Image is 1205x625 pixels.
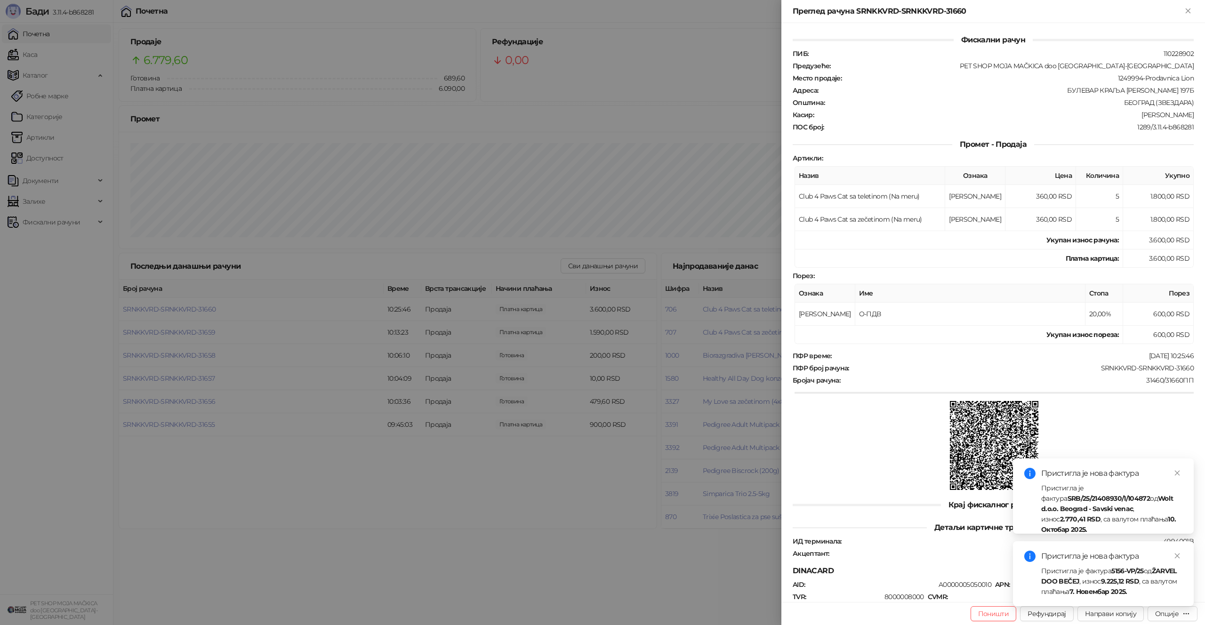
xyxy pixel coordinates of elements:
[945,185,1005,208] td: [PERSON_NAME]
[793,352,832,360] strong: ПФР време :
[1148,606,1197,621] button: Опције
[825,123,1195,131] div: 1289/3.11.4-b868281
[1174,553,1181,559] span: close
[1123,185,1194,208] td: 1.800,00 RSD
[850,364,1195,372] div: SRNKKVRD-SRNKKVRD-31660
[793,549,829,558] strong: Акцептант :
[819,86,1195,95] div: БУЛЕВАР КРАЉА [PERSON_NAME] 197Б
[1085,284,1123,303] th: Стопа
[948,593,1060,601] div: 410302
[927,523,1060,532] span: Детаљи картичне трансакције
[855,284,1085,303] th: Име
[795,208,945,231] td: Club 4 Paws Cat sa zečetinom (Na meru)
[793,537,842,545] strong: ИД терминала :
[809,49,1195,58] div: 110228902
[1046,236,1119,244] strong: Укупан износ рачуна :
[793,154,823,162] strong: Артикли :
[1123,326,1194,344] td: 600,00 RSD
[1005,208,1076,231] td: 360,00 RSD
[793,364,849,372] strong: ПФР број рачуна :
[1182,6,1194,17] button: Close
[806,580,992,589] div: A0000005050010
[1041,551,1182,562] div: Пристигла је нова фактура
[1077,606,1144,621] button: Направи копију
[1068,494,1150,503] strong: SRB/25/21408930/1/104872
[1174,470,1181,476] span: close
[1041,566,1182,597] div: Пристигла је фактура од , износ , са валутом плаћања
[855,303,1085,326] td: О-ПДВ
[793,111,814,119] strong: Касир :
[843,537,1195,545] div: 4994001B
[1076,167,1123,185] th: Количина
[793,593,806,601] strong: TVR :
[1069,587,1127,596] strong: 7. Новембар 2025.
[1101,577,1139,585] strong: 9.225,12 RSD
[793,62,831,70] strong: Предузеће :
[815,111,1195,119] div: [PERSON_NAME]
[793,376,840,385] strong: Бројач рачуна :
[1076,208,1123,231] td: 5
[1041,483,1182,535] div: Пристигла је фактура од , износ , са валутом плаћања
[795,303,855,326] td: [PERSON_NAME]
[793,6,1182,17] div: Преглед рачуна SRNKKVRD-SRNKKVRD-31660
[945,167,1005,185] th: Ознака
[1123,208,1194,231] td: 1.800,00 RSD
[1024,468,1036,479] span: info-circle
[1123,303,1194,326] td: 600,00 RSD
[995,580,1010,589] strong: APN :
[1085,303,1123,326] td: 20,00%
[1066,254,1119,263] strong: Платна картица :
[807,593,924,601] div: 8000008000
[826,98,1195,107] div: БЕОГРАД (ЗВЕЗДАРА)
[841,376,1195,385] div: 31460/31660ПП
[1085,609,1136,618] span: Направи копију
[1123,167,1194,185] th: Укупно
[1005,167,1076,185] th: Цена
[793,98,825,107] strong: Општина :
[1020,606,1074,621] button: Рефундирај
[954,35,1033,44] span: Фискални рачун
[795,284,855,303] th: Ознака
[1024,551,1036,562] span: info-circle
[830,549,1195,558] div: 213205954994FFB
[1123,284,1194,303] th: Порез
[793,74,842,82] strong: Место продаје :
[1155,609,1179,618] div: Опције
[793,272,814,280] strong: Порез :
[952,140,1034,149] span: Промет - Продаја
[793,86,819,95] strong: Адреса :
[793,565,1194,577] div: DINACARD
[1041,468,1182,479] div: Пристигла је нова фактура
[793,123,824,131] strong: ПОС број :
[1172,468,1182,478] a: Close
[793,49,808,58] strong: ПИБ :
[795,185,945,208] td: Club 4 Paws Cat sa teletinom (Na meru)
[941,500,1046,509] span: Крај фискалног рачуна
[832,62,1195,70] div: PET SHOP MOJA MAČKICA doo [GEOGRAPHIC_DATA]-[GEOGRAPHIC_DATA]
[1005,185,1076,208] td: 360,00 RSD
[1076,185,1123,208] td: 5
[1111,567,1144,575] strong: 5156-VP/25
[1046,330,1119,339] strong: Укупан износ пореза:
[971,606,1017,621] button: Поништи
[1041,567,1177,585] strong: ŽARVEL DOO BEČEJ
[793,580,805,589] strong: AID :
[928,593,948,601] strong: CVMR :
[950,401,1039,490] img: QR код
[843,74,1195,82] div: 1249994-Prodavnica Lion
[1060,515,1101,523] strong: 2.770,41 RSD
[795,167,945,185] th: Назив
[833,352,1195,360] div: [DATE] 10:25:46
[1011,580,1195,589] div: DINACARD
[1172,551,1182,561] a: Close
[945,208,1005,231] td: [PERSON_NAME]
[1123,231,1194,249] td: 3.600,00 RSD
[1123,249,1194,268] td: 3.600,00 RSD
